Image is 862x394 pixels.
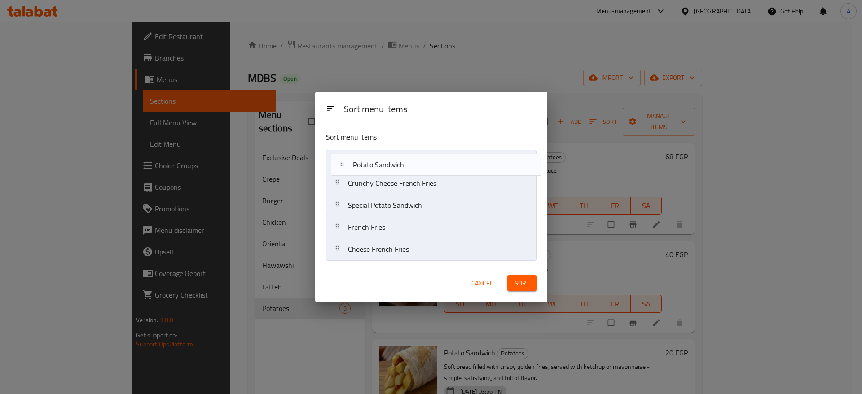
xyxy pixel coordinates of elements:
div: Sort menu items [340,100,540,120]
p: Sort menu items [326,131,493,143]
button: Sort [507,275,537,292]
span: Sort [515,278,529,289]
span: Cancel [471,278,493,289]
button: Cancel [468,275,497,292]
